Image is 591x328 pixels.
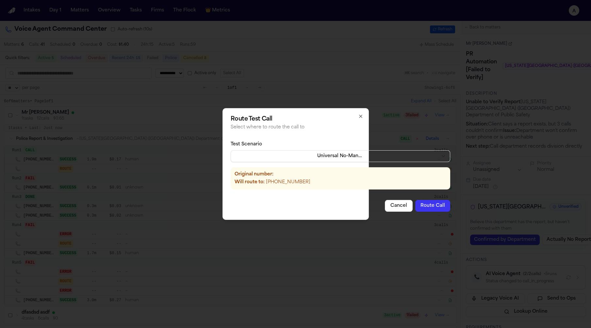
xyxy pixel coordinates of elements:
[235,179,446,186] p: [PHONE_NUMBER]
[231,116,450,122] h2: Route Test Call
[235,180,265,185] strong: Will route to:
[231,124,450,131] p: Select where to route the call to
[231,141,450,148] div: Test Scenario
[385,200,413,212] button: Cancel
[415,200,450,212] button: Route Call
[235,172,273,177] strong: Original number:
